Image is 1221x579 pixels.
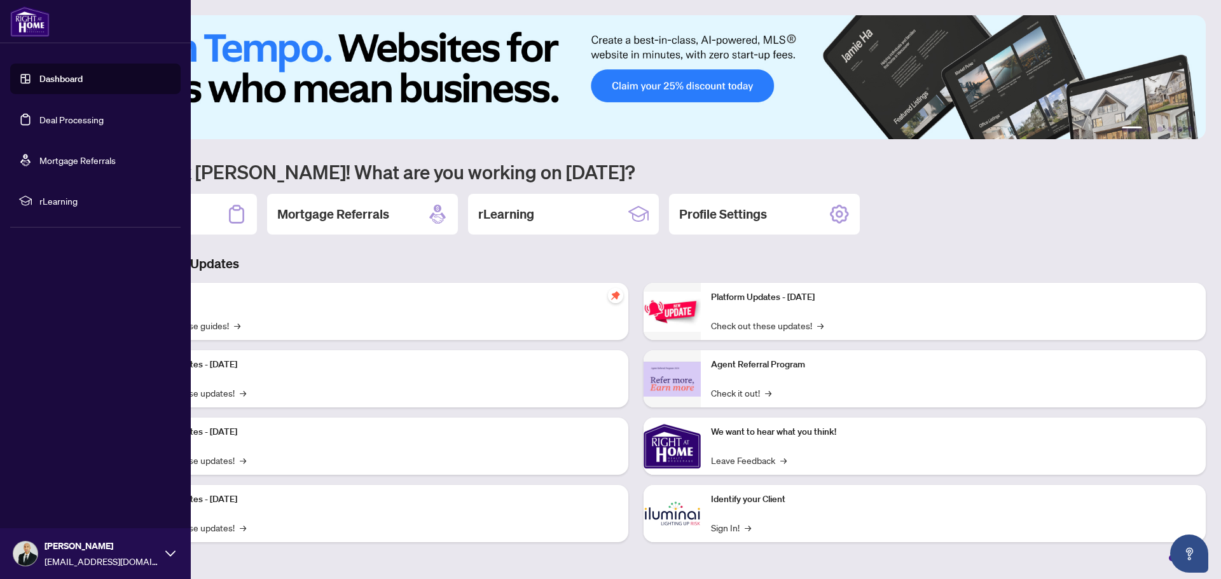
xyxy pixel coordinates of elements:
p: Self-Help [134,290,618,304]
p: We want to hear what you think! [711,425,1196,439]
span: pushpin [608,288,623,303]
button: 6 [1188,126,1193,132]
a: Check it out!→ [711,386,771,400]
h3: Brokerage & Industry Updates [66,255,1206,273]
span: → [234,318,240,332]
button: 4 [1168,126,1173,132]
p: Identify your Client [711,493,1196,507]
img: Slide 0 [66,15,1206,139]
span: [EMAIL_ADDRESS][DOMAIN_NAME] [45,554,159,568]
p: Platform Updates - [DATE] [134,425,618,439]
a: Mortgage Referrals [39,154,116,166]
p: Platform Updates - [DATE] [711,290,1196,304]
button: 5 [1178,126,1183,132]
img: Agent Referral Program [644,362,701,397]
button: 3 [1157,126,1162,132]
span: → [240,521,246,535]
img: We want to hear what you think! [644,418,701,475]
p: Agent Referral Program [711,358,1196,372]
a: Check out these updates!→ [711,318,824,332]
span: [PERSON_NAME] [45,539,159,553]
a: Deal Processing [39,114,104,125]
a: Sign In!→ [711,521,751,535]
h2: rLearning [478,205,534,223]
span: rLearning [39,194,172,208]
img: logo [10,6,50,37]
a: Leave Feedback→ [711,453,787,467]
h2: Mortgage Referrals [277,205,389,223]
p: Platform Updates - [DATE] [134,493,618,507]
span: → [745,521,751,535]
span: → [780,453,787,467]
button: Open asap [1170,535,1208,573]
a: Dashboard [39,73,83,85]
span: → [240,453,246,467]
span: → [240,386,246,400]
h2: Profile Settings [679,205,767,223]
span: → [817,318,824,332]
img: Platform Updates - June 23, 2025 [644,292,701,332]
button: 2 [1147,126,1152,132]
button: 1 [1122,126,1142,132]
img: Identify your Client [644,485,701,542]
h1: Welcome back [PERSON_NAME]! What are you working on [DATE]? [66,160,1206,184]
span: → [765,386,771,400]
p: Platform Updates - [DATE] [134,358,618,372]
img: Profile Icon [13,542,38,566]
